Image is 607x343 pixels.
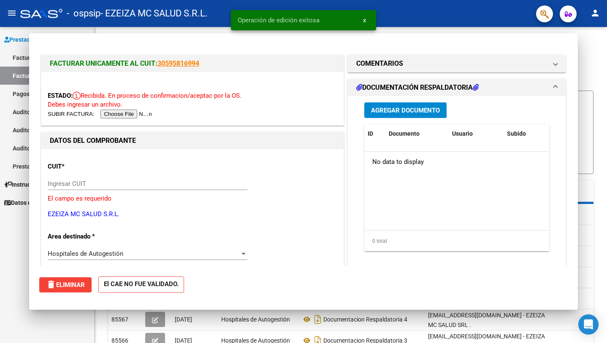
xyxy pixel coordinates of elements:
[578,314,599,335] div: Open Intercom Messenger
[356,83,479,93] h1: DOCUMENTACIÓN RESPALDATORIA
[371,107,440,114] span: Agregar Documento
[389,130,420,137] span: Documento
[507,130,526,137] span: Subido
[546,125,588,143] datatable-header-cell: Acción
[590,8,600,18] mat-icon: person
[312,313,323,326] i: Descargar documento
[364,125,385,143] datatable-header-cell: ID
[100,4,208,23] span: - EZEIZA MC SALUD S.R.L.
[50,137,136,145] strong: DATOS DEL COMPROBANTE
[452,130,473,137] span: Usuario
[48,162,135,171] p: CUIT
[323,316,407,323] span: Documentacion Respaldatoria 4
[157,59,199,67] a: 30595816994
[175,316,192,323] span: [DATE]
[48,209,337,219] p: EZEIZA MC SALUD S.R.L.
[348,55,566,72] mat-expansion-panel-header: COMENTARIOS
[4,180,43,189] span: Instructivos
[364,102,447,118] button: Agregar Documento
[46,281,85,289] span: Eliminar
[48,100,337,110] p: Debes ingresar un archivo.
[98,276,184,293] strong: El CAE NO FUE VALIDADO.
[368,130,373,137] span: ID
[363,16,366,24] span: x
[73,92,241,99] span: Recibida. En proceso de confirmacion/aceptac por la OS.
[111,316,128,323] span: 85567
[364,152,549,173] div: No data to display
[4,198,60,207] span: Datos de contacto
[356,13,373,28] button: x
[48,194,337,204] p: El campo es requerido
[385,125,449,143] datatable-header-cell: Documento
[356,59,403,69] h1: COMENTARIOS
[50,59,157,67] span: FACTURAR UNICAMENTE AL CUIT:
[39,277,92,292] button: Eliminar
[428,312,545,328] span: [EMAIL_ADDRESS][DOMAIN_NAME] - EZEIZA MC SALUD SRL .
[238,16,320,24] span: Operación de edición exitosa
[348,79,566,96] mat-expansion-panel-header: DOCUMENTACIÓN RESPALDATORIA
[48,232,135,241] p: Area destinado *
[7,8,17,18] mat-icon: menu
[504,125,546,143] datatable-header-cell: Subido
[46,279,56,289] mat-icon: delete
[48,250,123,257] span: Hospitales de Autogestión
[348,96,566,271] div: DOCUMENTACIÓN RESPALDATORIA
[48,92,73,99] span: ESTADO:
[449,125,504,143] datatable-header-cell: Usuario
[221,316,290,323] span: Hospitales de Autogestión
[4,35,81,44] span: Prestadores / Proveedores
[67,4,100,23] span: - ospsip
[364,230,549,252] div: 0 total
